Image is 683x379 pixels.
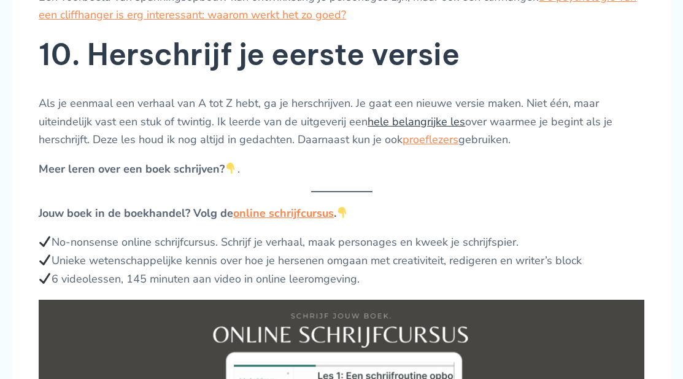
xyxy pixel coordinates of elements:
[39,36,644,74] h2: 10. Herschrijf je eerste versie
[225,163,236,174] img: 👇
[39,206,336,221] strong: Jouw boek in de boekhandel? Volg de .
[39,162,237,176] strong: Meer leren over een boek schrijven?
[39,160,644,179] p: .
[39,95,644,149] p: Als je eenmaal een verhaal van A tot Z hebt, ga je herschrijven. Je gaat een nieuwe versie maken....
[337,207,348,218] img: 👇
[39,236,50,247] img: ✔️
[403,132,458,147] a: proeflezers
[368,114,465,129] a: hele belangrijke les
[233,206,334,221] a: online schrijfcursus
[39,273,50,284] img: ✔️
[39,233,644,288] p: No-nonsense online schrijfcursus. Schrijf je verhaal, maak personages en kweek je schrijfspier. U...
[39,254,50,265] img: ✔️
